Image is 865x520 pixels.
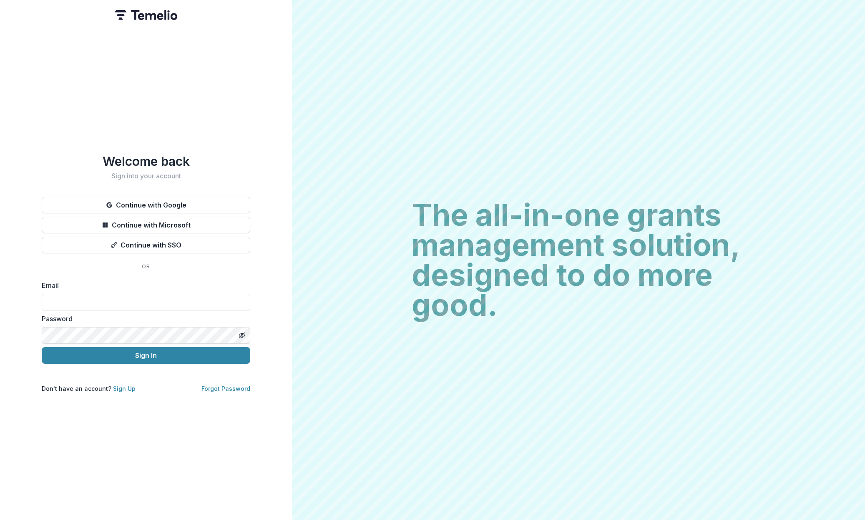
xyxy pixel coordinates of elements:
[42,347,250,364] button: Sign In
[235,329,249,342] button: Toggle password visibility
[42,237,250,253] button: Continue with SSO
[42,172,250,180] h2: Sign into your account
[113,385,136,392] a: Sign Up
[42,154,250,169] h1: Welcome back
[42,314,245,324] label: Password
[42,217,250,233] button: Continue with Microsoft
[42,280,245,290] label: Email
[42,384,136,393] p: Don't have an account?
[201,385,250,392] a: Forgot Password
[115,10,177,20] img: Temelio
[42,197,250,213] button: Continue with Google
